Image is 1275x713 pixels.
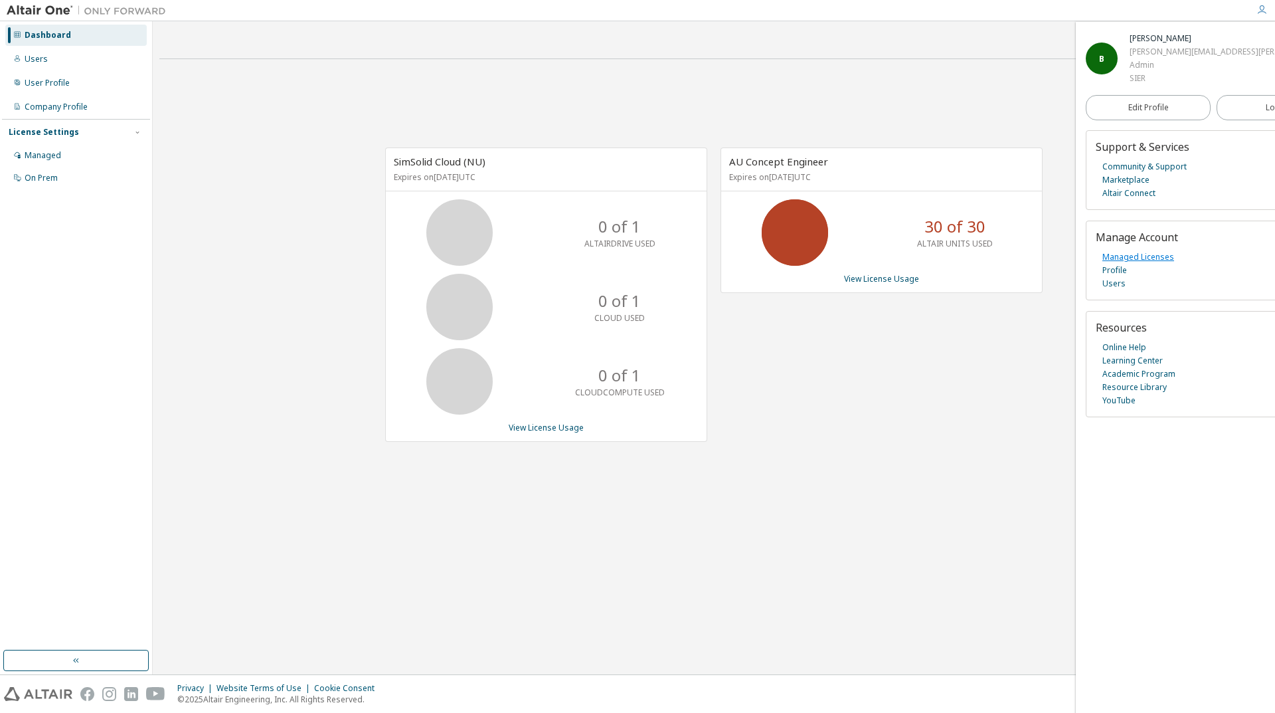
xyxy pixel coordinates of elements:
[394,171,695,183] p: Expires on [DATE] UTC
[102,687,116,701] img: instagram.svg
[25,173,58,183] div: On Prem
[1102,264,1127,277] a: Profile
[7,4,173,17] img: Altair One
[1102,277,1126,290] a: Users
[9,127,79,138] div: License Settings
[1102,354,1163,367] a: Learning Center
[25,102,88,112] div: Company Profile
[1102,187,1155,200] a: Altair Connect
[1096,320,1147,335] span: Resources
[924,215,985,238] p: 30 of 30
[594,312,645,324] p: CLOUD USED
[1102,173,1149,187] a: Marketplace
[25,78,70,88] div: User Profile
[25,30,71,41] div: Dashboard
[844,273,919,284] a: View License Usage
[729,155,828,168] span: AU Concept Engineer
[509,422,584,433] a: View License Usage
[1102,381,1167,394] a: Resource Library
[1096,230,1178,245] span: Manage Account
[177,683,216,694] div: Privacy
[124,687,138,701] img: linkedin.svg
[177,694,382,705] p: © 2025 Altair Engineering, Inc. All Rights Reserved.
[146,687,165,701] img: youtube.svg
[314,683,382,694] div: Cookie Consent
[575,387,665,398] p: CLOUDCOMPUTE USED
[1099,53,1104,64] span: B
[584,238,655,249] p: ALTAIRDRIVE USED
[394,155,485,168] span: SimSolid Cloud (NU)
[1102,341,1146,354] a: Online Help
[1102,367,1175,381] a: Academic Program
[598,215,641,238] p: 0 of 1
[598,364,641,387] p: 0 of 1
[1102,251,1174,264] a: Managed Licenses
[1128,102,1169,113] span: Edit Profile
[4,687,72,701] img: altair_logo.svg
[1096,140,1189,154] span: Support & Services
[917,238,993,249] p: ALTAIR UNITS USED
[1086,95,1211,120] a: Edit Profile
[1102,394,1136,407] a: YouTube
[1102,160,1187,173] a: Community & Support
[598,290,641,312] p: 0 of 1
[25,54,48,64] div: Users
[729,171,1031,183] p: Expires on [DATE] UTC
[25,150,61,161] div: Managed
[216,683,314,694] div: Website Terms of Use
[80,687,94,701] img: facebook.svg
